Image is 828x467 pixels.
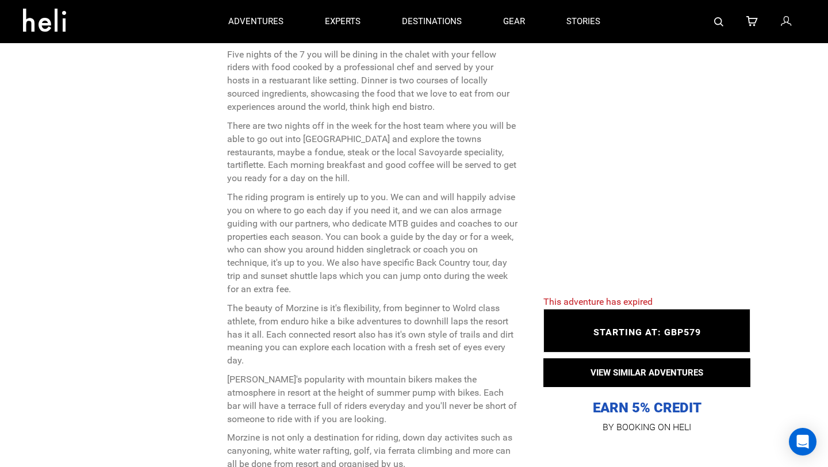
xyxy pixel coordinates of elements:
[593,327,701,338] span: STARTING AT: GBP579
[543,419,750,435] p: BY BOOKING ON HELI
[325,16,361,28] p: experts
[227,302,517,368] p: The beauty of Morzine is it's flexibility, from beginner to Wolrd class athlete, from enduro hike...
[543,296,653,307] span: This adventure has expired
[543,358,750,387] button: VIEW SIMILAR ADVENTURES
[714,17,723,26] img: search-bar-icon.svg
[789,428,816,455] div: Open Intercom Messenger
[227,48,517,114] p: Five nights of the 7 you will be dining in the chalet with your fellow riders with food cooked by...
[228,16,283,28] p: adventures
[227,120,517,185] p: There are two nights off in the week for the host team where you will be able to go out into [GEO...
[227,191,517,296] p: The riding program is entirely up to you. We can and will happily advise you on where to go each ...
[402,16,462,28] p: destinations
[227,373,517,426] p: [PERSON_NAME]'s popularity with mountain bikers makes the atmosphere in resort at the height of s...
